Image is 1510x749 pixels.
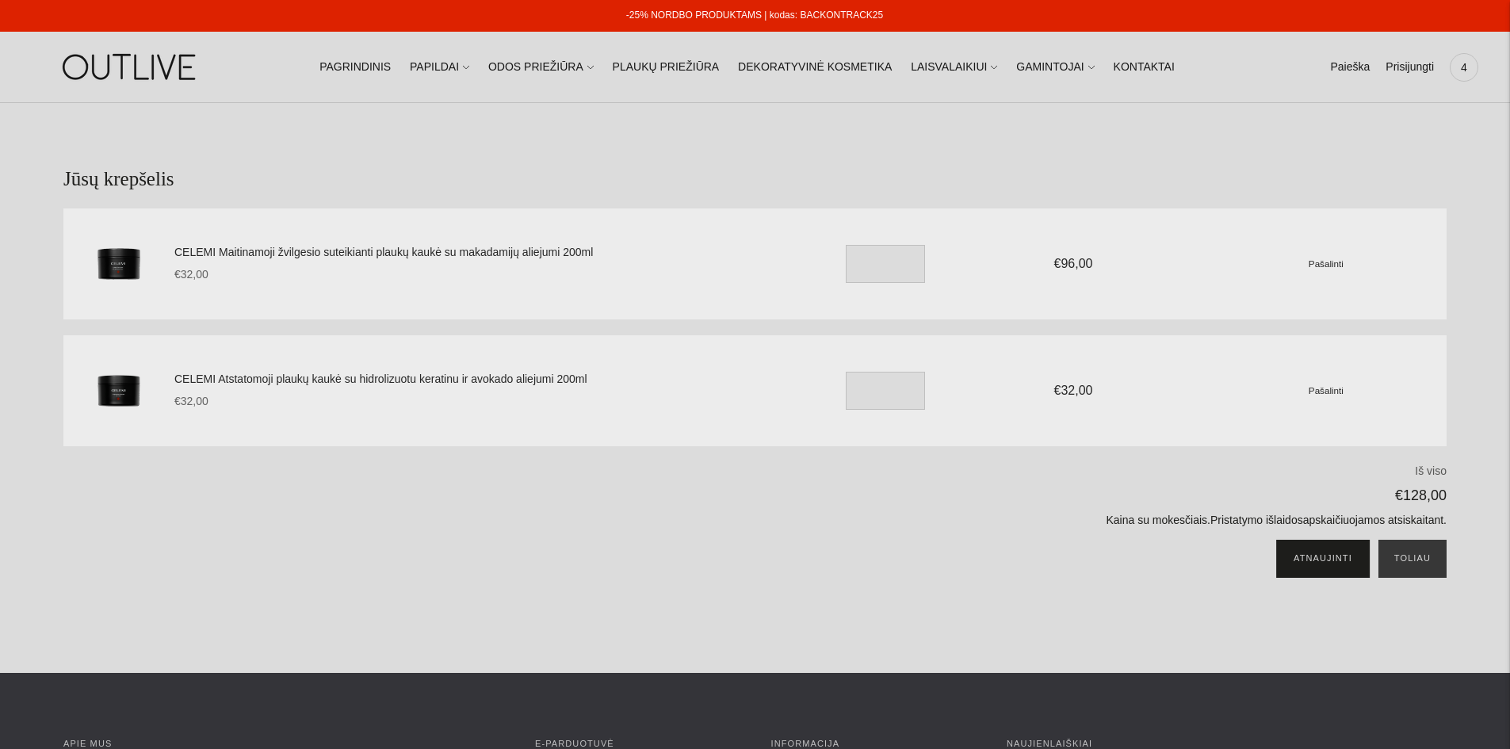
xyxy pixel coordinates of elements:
a: Prisijungti [1386,50,1434,85]
a: PAGRINDINIS [319,50,391,85]
p: Iš viso [548,462,1447,481]
a: KONTAKTAI [1114,50,1175,85]
a: PLAUKŲ PRIEŽIŪRA [613,50,720,85]
a: CELEMI Atstatomoji plaukų kaukė su hidrolizuotu keratinu ir avokado aliejumi 200ml [174,370,787,389]
h1: Jūsų krepšelis [63,166,1447,193]
img: CELEMI Maitinamoji žvilgesio suteikianti plaukų kaukė su makadamijų aliejumi 200ml [79,224,159,304]
a: -25% NORDBO PRODUKTAMS | kodas: BACKONTRACK25 [626,10,883,21]
div: €32,00 [969,380,1178,401]
a: DEKORATYVINĖ KOSMETIKA [738,50,892,85]
div: €96,00 [969,253,1178,274]
img: CELEMI Atstatomoji plaukų kaukė su hidrolizuotu keratinu ir avokado aliejumi 200ml [79,351,159,430]
input: Translation missing: en.cart.general.item_quantity [846,245,925,283]
a: ODOS PRIEŽIŪRA [488,50,594,85]
a: PAPILDAI [410,50,469,85]
button: Atnaujinti [1277,540,1369,578]
a: Pristatymo išlaidos [1210,514,1303,526]
a: Pašalinti [1309,257,1344,269]
small: Pašalinti [1309,258,1344,269]
a: Paieška [1330,50,1370,85]
span: 4 [1453,56,1475,78]
img: OUTLIVE [32,40,230,94]
div: €32,00 [174,392,787,411]
a: Pašalinti [1309,384,1344,396]
div: €32,00 [174,266,787,285]
small: Pašalinti [1309,385,1344,396]
a: GAMINTOJAI [1016,50,1094,85]
p: €128,00 [548,483,1447,508]
a: 4 [1450,50,1478,85]
button: Toliau [1378,540,1447,578]
a: LAISVALAIKIUI [911,50,997,85]
input: Translation missing: en.cart.general.item_quantity [846,372,925,410]
p: Kaina su mokesčiais. apskaičiuojamos atsiskaitant. [548,511,1447,530]
a: CELEMI Maitinamoji žvilgesio suteikianti plaukų kaukė su makadamijų aliejumi 200ml [174,243,787,262]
